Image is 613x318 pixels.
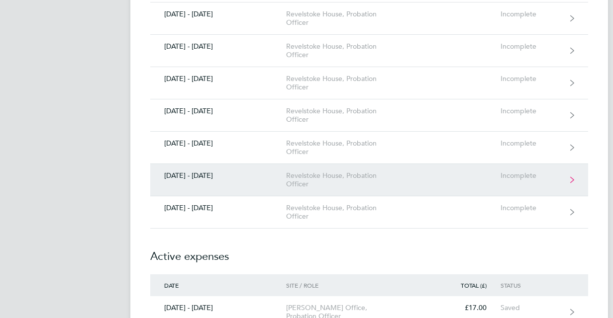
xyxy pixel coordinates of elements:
[150,75,286,83] div: [DATE] - [DATE]
[150,67,588,99] a: [DATE] - [DATE]Revelstoke House, Probation OfficerIncomplete
[286,204,400,221] div: Revelstoke House, Probation Officer
[150,229,588,274] h2: Active expenses
[150,171,286,180] div: [DATE] - [DATE]
[286,10,400,27] div: Revelstoke House, Probation Officer
[444,282,501,289] div: Total (£)
[150,10,286,18] div: [DATE] - [DATE]
[286,171,400,188] div: Revelstoke House, Probation Officer
[501,10,562,18] div: Incomplete
[501,107,562,115] div: Incomplete
[150,164,588,196] a: [DATE] - [DATE]Revelstoke House, Probation OfficerIncomplete
[150,35,588,67] a: [DATE] - [DATE]Revelstoke House, Probation OfficerIncomplete
[501,75,562,83] div: Incomplete
[150,282,286,289] div: Date
[501,171,562,180] div: Incomplete
[444,304,501,312] div: £17.00
[286,107,400,124] div: Revelstoke House, Probation Officer
[150,204,286,212] div: [DATE] - [DATE]
[501,304,562,312] div: Saved
[501,204,562,212] div: Incomplete
[150,304,286,312] div: [DATE] - [DATE]
[286,42,400,59] div: Revelstoke House, Probation Officer
[286,282,400,289] div: Site / Role
[150,2,588,35] a: [DATE] - [DATE]Revelstoke House, Probation OfficerIncomplete
[150,196,588,229] a: [DATE] - [DATE]Revelstoke House, Probation OfficerIncomplete
[286,139,400,156] div: Revelstoke House, Probation Officer
[501,139,562,148] div: Incomplete
[150,107,286,115] div: [DATE] - [DATE]
[150,139,286,148] div: [DATE] - [DATE]
[150,42,286,51] div: [DATE] - [DATE]
[501,282,562,289] div: Status
[150,132,588,164] a: [DATE] - [DATE]Revelstoke House, Probation OfficerIncomplete
[501,42,562,51] div: Incomplete
[150,99,588,132] a: [DATE] - [DATE]Revelstoke House, Probation OfficerIncomplete
[286,75,400,91] div: Revelstoke House, Probation Officer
